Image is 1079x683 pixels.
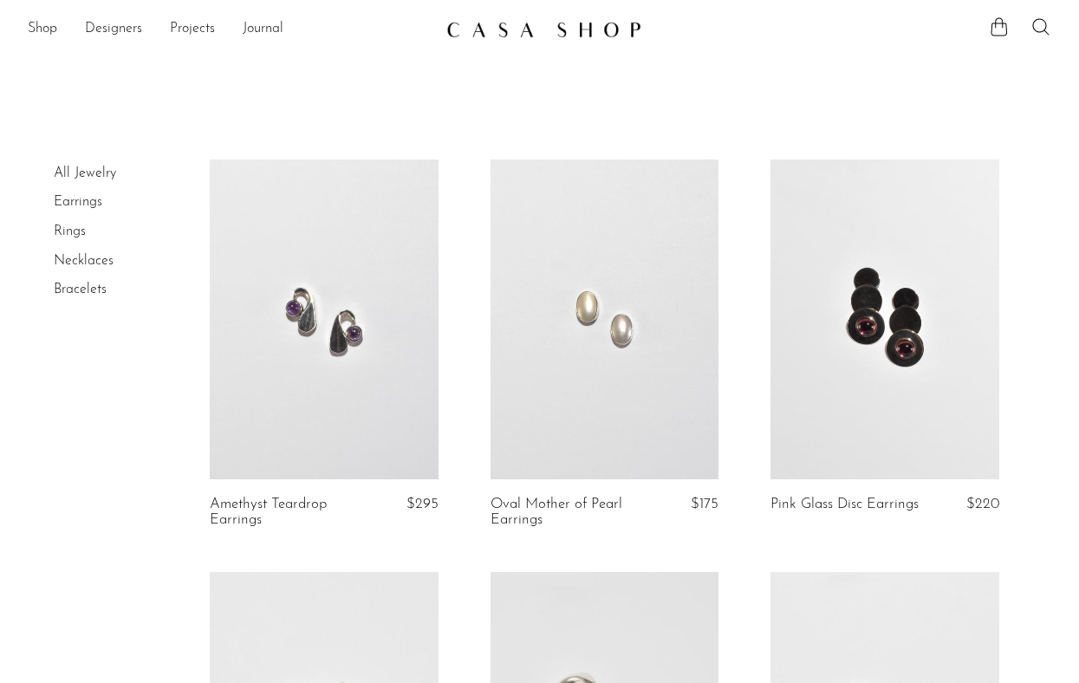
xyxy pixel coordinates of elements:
a: Shop [28,18,57,41]
a: Designers [85,18,142,41]
ul: NEW HEADER MENU [28,15,432,44]
a: Projects [170,18,215,41]
a: Necklaces [54,254,114,268]
a: Journal [243,18,283,41]
a: Amethyst Teardrop Earrings [210,497,359,529]
nav: Desktop navigation [28,15,432,44]
a: Oval Mother of Pearl Earrings [491,497,640,529]
a: Pink Glass Disc Earrings [770,497,919,512]
span: $220 [966,497,999,511]
a: Rings [54,224,86,238]
span: $175 [691,497,718,511]
a: Bracelets [54,283,107,296]
a: All Jewelry [54,166,116,180]
span: $295 [406,497,439,511]
a: Earrings [54,195,102,209]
